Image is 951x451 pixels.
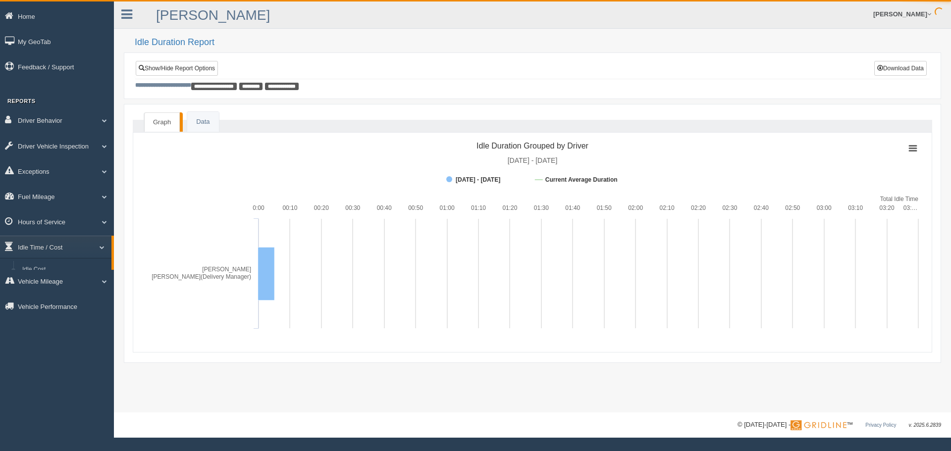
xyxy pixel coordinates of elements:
a: Data [187,112,218,132]
tspan: Current Average Duration [545,176,618,183]
text: 00:30 [345,204,360,211]
text: 01:40 [565,204,580,211]
tspan: [DATE] - [DATE] [508,156,558,164]
text: 02:30 [722,204,737,211]
text: 01:10 [471,204,486,211]
text: 02:20 [691,204,706,211]
text: 0:00 [253,204,264,211]
tspan: [PERSON_NAME](Delivery Manager) [152,273,251,280]
text: 00:40 [377,204,392,211]
span: v. 2025.6.2839 [909,422,941,428]
a: [PERSON_NAME] [156,7,270,23]
a: Graph [144,112,180,132]
text: 00:20 [314,204,329,211]
tspan: Idle Duration Grouped by Driver [476,142,589,150]
div: © [DATE]-[DATE] - ™ [738,420,941,430]
text: 01:20 [502,204,517,211]
text: 01:30 [534,204,549,211]
text: 02:50 [785,204,800,211]
tspan: 03:… [903,204,918,211]
text: 02:40 [754,204,769,211]
text: 01:50 [597,204,612,211]
a: Idle Cost [18,261,111,279]
text: 02:10 [660,204,675,211]
a: Privacy Policy [865,422,896,428]
text: 02:00 [628,204,643,211]
img: Gridline [791,420,846,430]
tspan: [DATE] - [DATE] [456,176,500,183]
button: Download Data [874,61,927,76]
h2: Idle Duration Report [135,38,941,48]
text: 01:00 [440,204,455,211]
tspan: Total Idle Time [880,196,919,202]
text: 03:10 [848,204,863,211]
text: 00:10 [282,204,297,211]
tspan: [PERSON_NAME] [202,266,251,273]
text: 00:50 [408,204,423,211]
a: Show/Hide Report Options [136,61,218,76]
text: 03:00 [817,204,832,211]
text: 03:20 [880,204,895,211]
